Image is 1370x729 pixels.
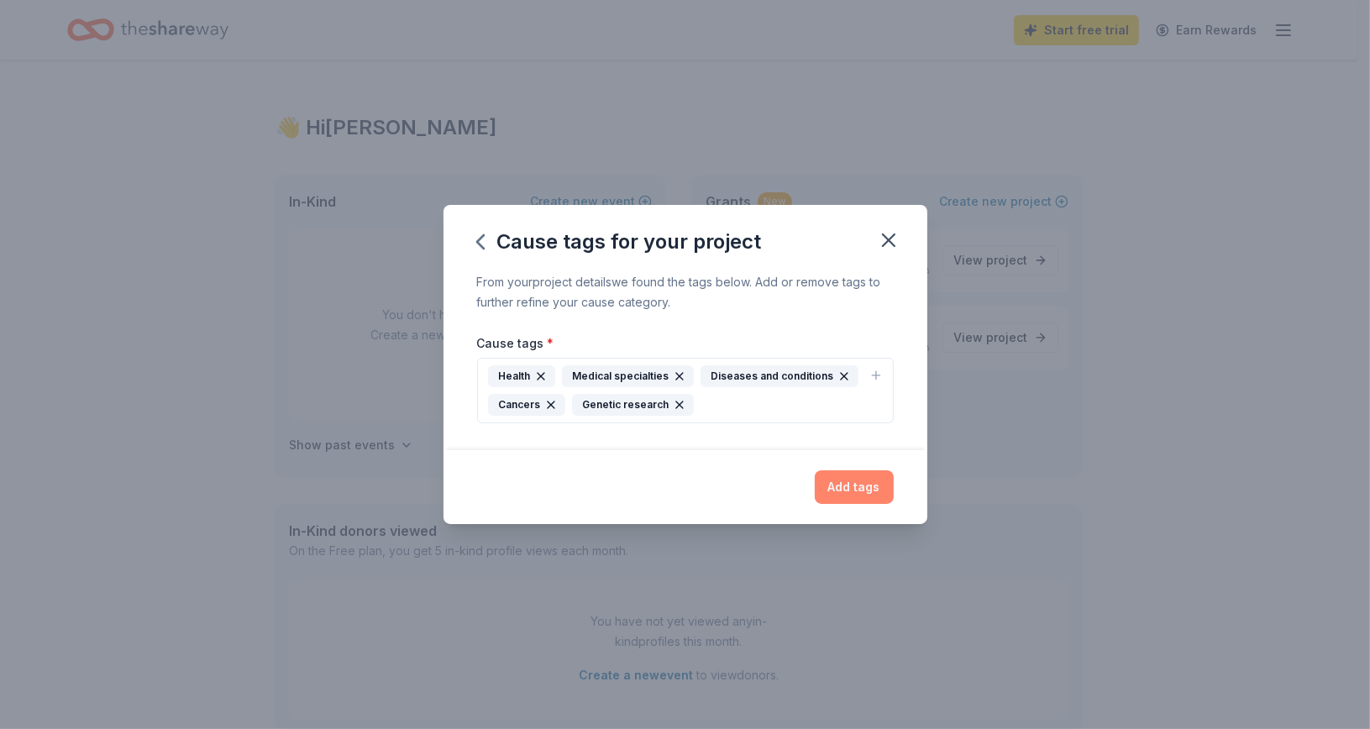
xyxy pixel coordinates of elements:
label: Cause tags [477,335,554,352]
div: From your project details we found the tags below. Add or remove tags to further refine your caus... [477,272,894,312]
div: Medical specialties [562,365,694,387]
button: Add tags [815,470,894,504]
div: Diseases and conditions [701,365,858,387]
button: HealthMedical specialtiesDiseases and conditionsCancersGenetic research [477,358,894,423]
div: Cause tags for your project [477,228,762,255]
div: Health [488,365,555,387]
div: Genetic research [572,394,694,416]
div: Cancers [488,394,565,416]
